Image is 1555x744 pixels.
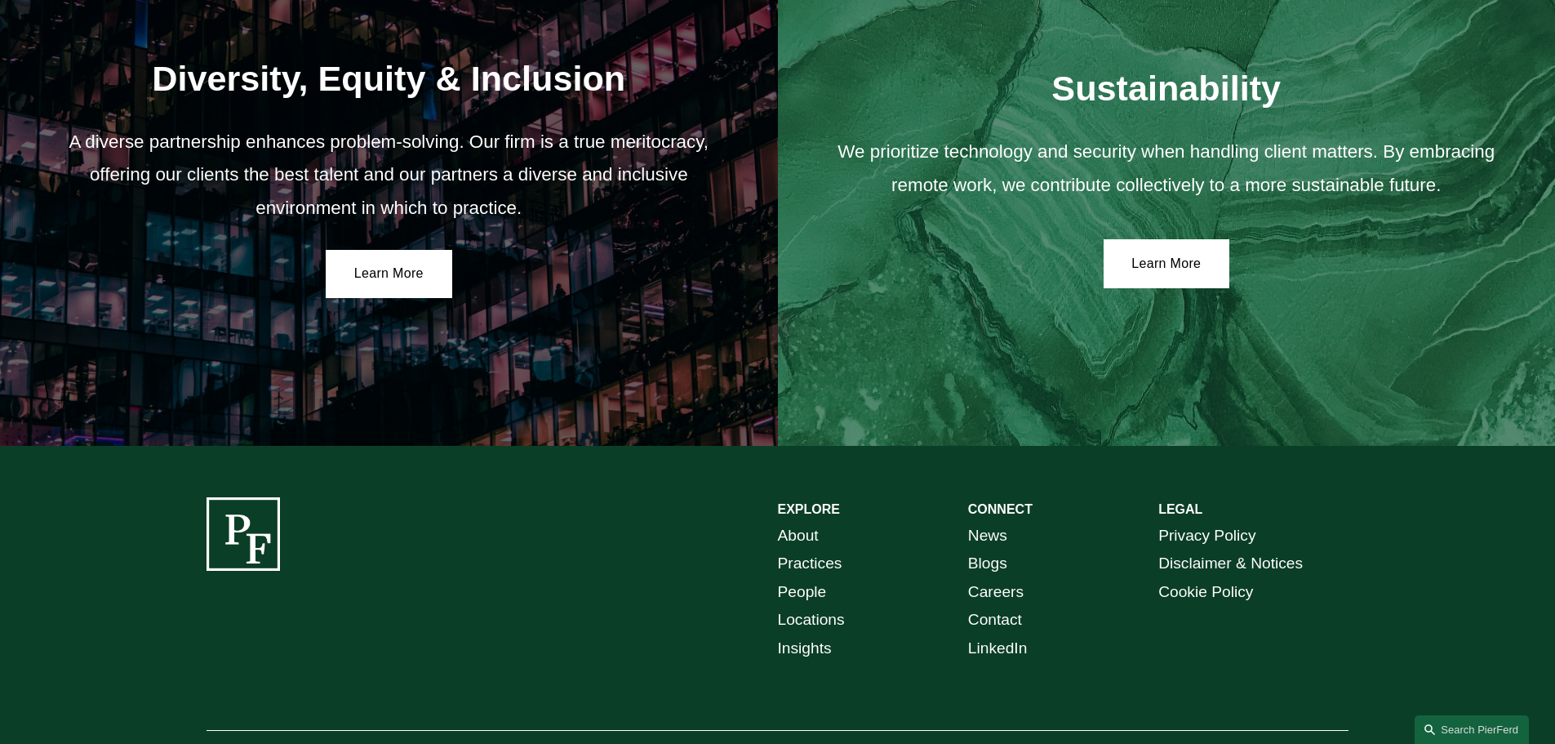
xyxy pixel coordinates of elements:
a: About [778,522,819,550]
strong: EXPLORE [778,502,840,516]
a: Cookie Policy [1158,578,1253,607]
a: Disclaimer & Notices [1158,550,1303,578]
a: News [968,522,1007,550]
a: People [778,578,827,607]
a: Learn More [326,250,452,299]
a: Locations [778,606,845,635]
a: LinkedIn [968,635,1028,663]
h2: Sustainability [824,67,1508,109]
a: Careers [968,578,1024,607]
a: Learn More [1104,239,1230,288]
a: Practices [778,550,842,578]
a: Insights [778,635,832,663]
strong: CONNECT [968,502,1033,516]
strong: LEGAL [1158,502,1202,516]
p: A diverse partnership enhances problem-solving. Our firm is a true meritocracy, offering our clie... [47,126,731,225]
p: We prioritize technology and security when handling client matters. By embracing remote work, we ... [824,136,1508,202]
a: Privacy Policy [1158,522,1255,550]
a: Contact [968,606,1022,635]
h2: Diversity, Equity & Inclusion [47,57,731,100]
a: Blogs [968,550,1007,578]
a: Search this site [1415,715,1529,744]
